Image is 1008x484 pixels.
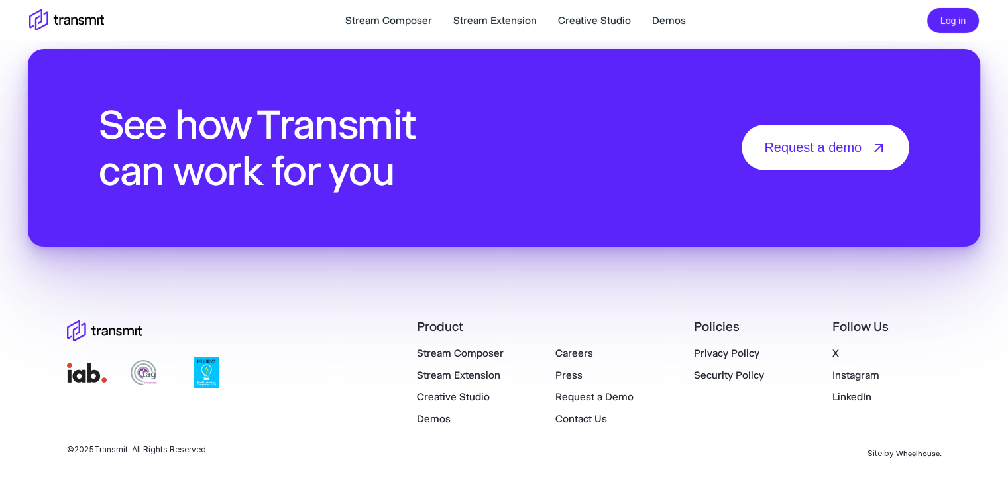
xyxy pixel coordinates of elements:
[194,357,219,388] img: Fast Company Most Innovative Companies 2022
[417,391,490,403] a: Creative Studio
[417,319,665,341] div: Product
[832,319,942,341] div: Follow Us
[558,13,631,29] a: Creative Studio
[832,347,839,359] a: X
[417,347,504,359] a: Stream Composer
[652,13,686,29] a: Demos
[832,369,879,381] a: Instagram
[555,412,607,425] a: Contact Us
[555,347,593,359] a: Careers
[868,444,942,463] span: Site by
[742,125,909,170] a: Request a demo
[417,369,500,381] a: Stream Extension
[555,391,634,403] a: Request a Demo
[927,13,979,26] a: Log in
[555,369,583,381] a: Press
[345,13,432,29] a: Stream Composer
[832,391,871,403] a: LinkedIn
[131,360,157,386] img: Tag Registered
[67,363,107,383] img: iab Member
[453,13,537,29] a: Stream Extension
[417,412,451,425] a: Demos
[927,8,979,34] button: Log in
[694,369,764,381] a: Security Policy
[99,101,418,194] p: See how Transmit can work for you
[694,319,803,341] div: Policies
[694,347,759,359] a: Privacy Policy
[67,444,208,463] span: © 2025 Transmit. All Rights Reserved.
[896,449,942,458] a: Wheelhouse.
